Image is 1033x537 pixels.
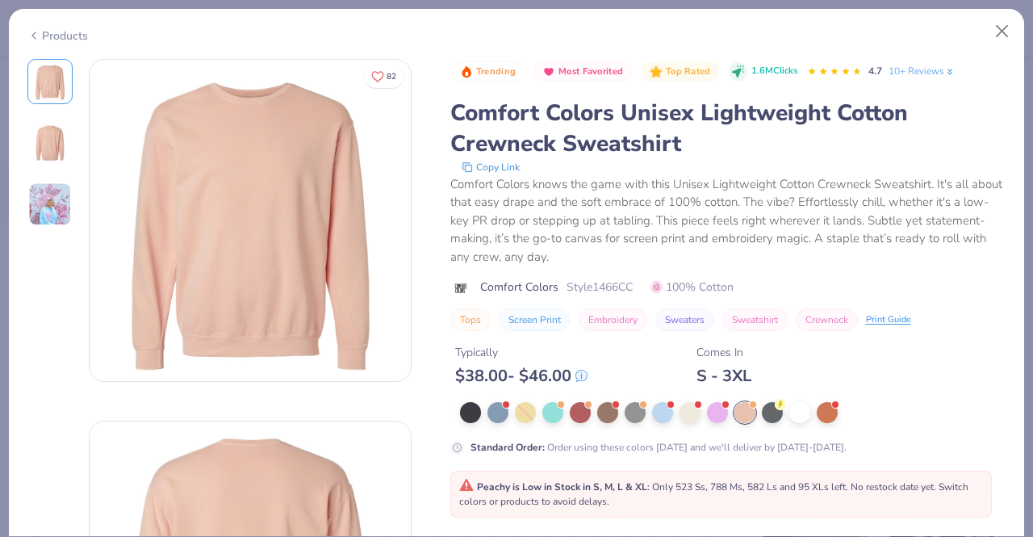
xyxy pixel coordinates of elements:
button: Badge Button [452,61,525,82]
span: 1.6M Clicks [751,65,797,78]
div: Print Guide [866,313,911,327]
button: Badge Button [642,61,719,82]
span: Comfort Colors [480,279,558,296]
span: 4.7 [868,65,882,78]
span: : Only 523 Ss, 788 Ms, 582 Ls and 95 XLs left. No restock date yet. Switch colors or products to ... [459,480,968,508]
button: Sweaters [655,308,714,331]
button: Embroidery [579,308,647,331]
img: Top Rated sort [650,65,663,78]
div: Products [27,27,88,44]
button: Sweatshirt [722,308,788,331]
div: S - 3XL [696,366,751,386]
div: $ 38.00 - $ 46.00 [455,366,588,386]
span: Top Rated [666,67,711,76]
img: Trending sort [460,65,473,78]
img: Back [31,124,69,162]
button: Like [364,65,404,88]
div: Typically [455,344,588,361]
img: User generated content [28,182,72,226]
span: 82 [387,73,396,81]
strong: Standard Order : [470,441,545,454]
button: Tops [450,308,491,331]
div: Comfort Colors Unisex Lightweight Cotton Crewneck Sweatshirt [450,98,1006,159]
span: Most Favorited [558,67,623,76]
button: Badge Button [534,61,632,82]
a: 10+ Reviews [889,64,956,78]
img: brand logo [450,282,472,295]
img: Front [90,60,411,381]
button: Crewneck [796,308,858,331]
span: Trending [476,67,516,76]
div: Comfort Colors knows the game with this Unisex Lightweight Cotton Crewneck Sweatshirt. It's all a... [450,175,1006,266]
div: Order using these colors [DATE] and we'll deliver by [DATE]-[DATE]. [470,440,847,455]
div: 4.7 Stars [807,59,862,85]
strong: Peachy is Low in Stock in S, M, L & XL [477,480,647,493]
img: Front [31,62,69,101]
span: Style 1466CC [567,279,633,296]
div: Comes In [696,344,751,361]
button: Close [987,16,1018,47]
img: Most Favorited sort [542,65,555,78]
span: 100% Cotton [650,279,734,296]
button: Screen Print [499,308,571,331]
button: copy to clipboard [457,159,525,175]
